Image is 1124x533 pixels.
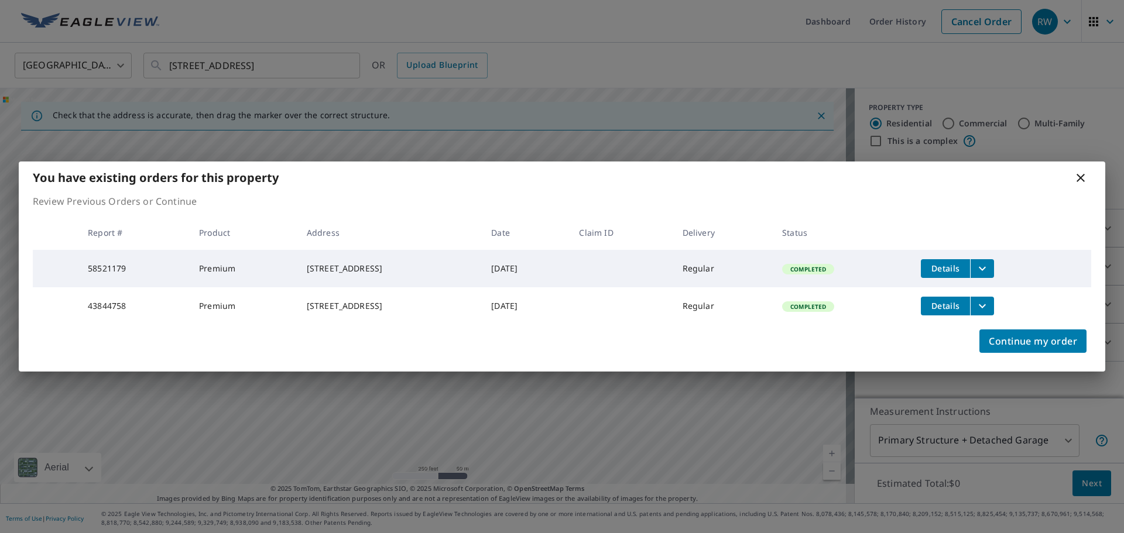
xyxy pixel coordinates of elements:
td: 43844758 [78,287,190,325]
th: Address [297,215,482,250]
td: Regular [673,250,773,287]
b: You have existing orders for this property [33,170,279,185]
div: [STREET_ADDRESS] [307,263,472,274]
button: Continue my order [979,329,1087,353]
td: [DATE] [482,250,570,287]
div: [STREET_ADDRESS] [307,300,472,312]
span: Completed [783,302,833,311]
th: Report # [78,215,190,250]
button: filesDropdownBtn-58521179 [970,259,994,278]
th: Claim ID [570,215,673,250]
th: Delivery [673,215,773,250]
th: Product [190,215,297,250]
th: Date [482,215,570,250]
span: Continue my order [989,333,1077,349]
th: Status [773,215,911,250]
td: Premium [190,287,297,325]
button: detailsBtn-43844758 [921,297,970,315]
td: Regular [673,287,773,325]
p: Review Previous Orders or Continue [33,194,1091,208]
button: filesDropdownBtn-43844758 [970,297,994,315]
td: 58521179 [78,250,190,287]
td: [DATE] [482,287,570,325]
span: Details [928,263,963,274]
span: Completed [783,265,833,273]
td: Premium [190,250,297,287]
span: Details [928,300,963,311]
button: detailsBtn-58521179 [921,259,970,278]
